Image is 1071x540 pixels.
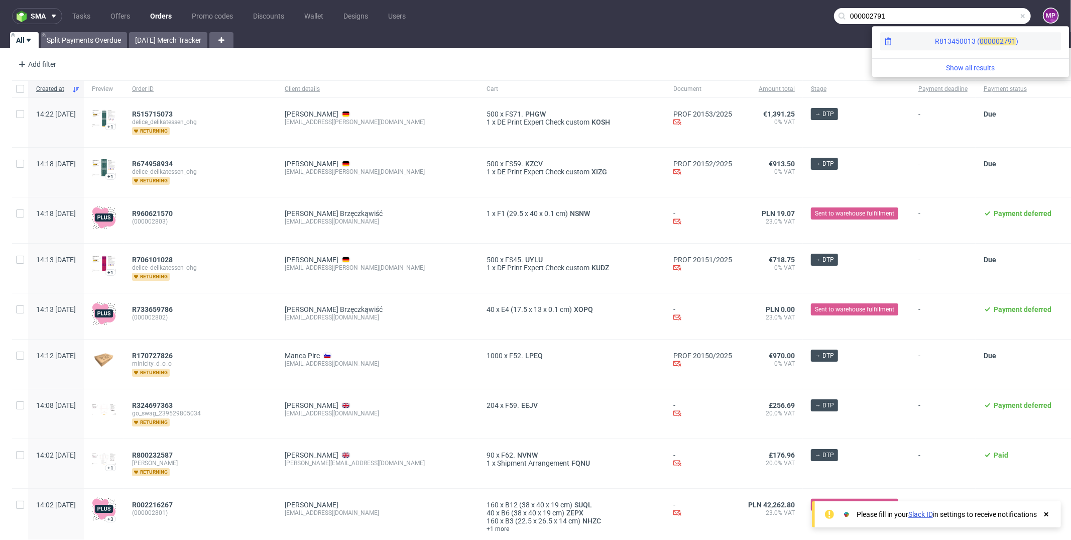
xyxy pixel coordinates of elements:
a: [PERSON_NAME] [285,401,338,409]
span: Document [673,85,732,93]
span: 00000 [980,37,1000,45]
div: - [673,209,732,227]
span: Client details [285,85,470,93]
a: R170727826 [132,352,175,360]
span: → DTP [815,255,834,264]
span: returning [132,418,170,426]
span: go_swag_239529805034 [132,409,269,417]
span: 14:22 [DATE] [36,110,76,118]
span: 0% VAT [748,360,795,368]
div: x [487,501,657,509]
span: Due [984,256,996,264]
img: version_two_editor_design.png [92,404,116,415]
span: 160 [487,517,499,525]
span: R515715073 [132,110,173,118]
div: [EMAIL_ADDRESS][PERSON_NAME][DOMAIN_NAME] [285,264,470,272]
span: R960621570 [132,209,173,218]
span: minicity_d_o_o [132,360,269,368]
span: 500 [487,160,499,168]
span: - [918,305,968,327]
a: NHZC [580,517,603,525]
span: £256.69 [769,401,795,409]
span: - [918,451,968,476]
div: x [487,160,657,168]
span: 14:18 [DATE] [36,209,76,218]
span: - [918,256,968,281]
span: Payment deadline [918,85,968,93]
span: KZCV [523,160,545,168]
span: 1 [487,118,491,126]
a: R733659786 [132,305,175,313]
a: [PERSON_NAME] [285,256,338,264]
div: +1 [107,124,113,130]
a: [PERSON_NAME] [285,160,338,168]
span: DE Print Expert Check custom [497,264,589,272]
span: R800232587 [132,451,173,459]
span: 1 [487,264,491,272]
div: [EMAIL_ADDRESS][DOMAIN_NAME] [285,360,470,368]
div: - [673,501,732,518]
span: - [918,110,968,135]
span: - [918,501,968,533]
a: Designs [337,8,374,24]
a: KOSH [589,118,612,126]
span: R706101028 [132,256,173,264]
span: 0% VAT [748,264,795,272]
span: (000002802) [132,313,269,321]
div: x [487,209,657,218]
span: PLN 42,262.80 [748,501,795,509]
span: E4 (17.5 x 13 x 0.1 cm) [501,305,572,313]
span: F1 (29.5 x 40 x 0.1 cm) [497,209,568,218]
span: 1 [487,209,491,218]
span: Due [984,352,996,360]
span: FS59. [505,160,523,168]
span: Shipment Arrangement [497,459,569,467]
span: DE Print Expert Check custom [497,118,589,126]
a: XOPQ [572,305,595,313]
span: FQNU [569,459,592,467]
a: NSNW [568,209,592,218]
div: +1 [107,465,113,471]
a: PROF 20150/2025 [673,352,732,360]
span: €718.75 [769,256,795,264]
div: x [487,264,657,272]
span: → DTP [815,110,834,119]
span: 500 [487,110,499,118]
span: R733659786 [132,305,173,313]
span: KUDZ [589,264,611,272]
div: x [487,451,657,459]
span: 14:13 [DATE] [36,305,76,313]
span: Due [984,110,996,118]
span: 40 [487,305,495,313]
a: XIZG [589,168,609,176]
figcaption: MP [1044,9,1058,23]
span: - [918,160,968,185]
a: Promo codes [186,8,239,24]
span: Payment deferred [994,501,1051,509]
div: x [487,459,657,467]
img: plus-icon.676465ae8f3a83198b3f.png [92,205,116,230]
div: x [487,509,657,517]
div: x [487,168,657,176]
span: Paid [994,451,1008,459]
div: x [487,305,657,313]
a: R515715073 [132,110,175,118]
a: Wallet [298,8,329,24]
a: PROF 20153/2025 [673,110,732,118]
span: EEJV [519,401,540,409]
span: R170727826 [132,352,173,360]
span: → DTP [815,351,834,360]
div: [EMAIL_ADDRESS][PERSON_NAME][DOMAIN_NAME] [285,118,470,126]
a: LPEQ [523,352,545,360]
span: UYLU [523,256,545,264]
span: Due [984,160,996,168]
span: 23.0% VAT [748,313,795,321]
span: returning [132,369,170,377]
span: 1 [487,459,491,467]
span: 2791 [1000,37,1016,45]
a: Slack ID [908,510,933,518]
span: €970.00 [769,352,795,360]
